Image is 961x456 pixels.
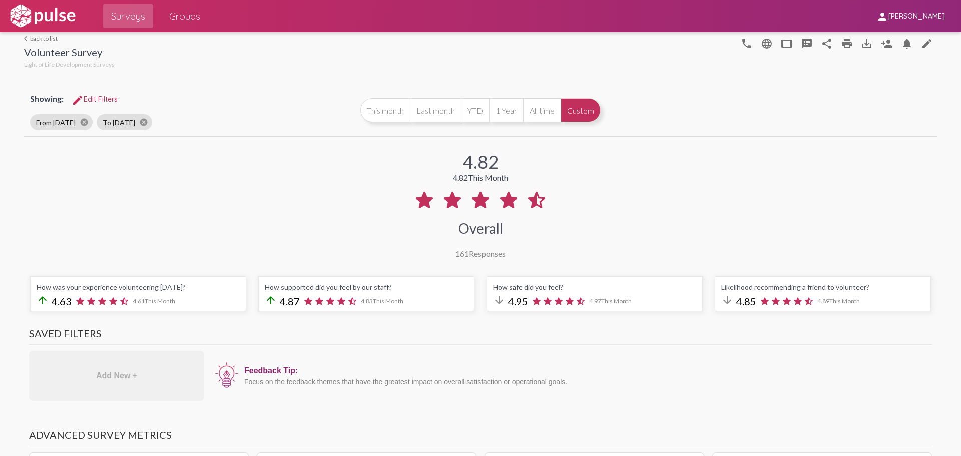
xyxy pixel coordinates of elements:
mat-icon: language [921,38,933,50]
mat-chip: From [DATE] [30,114,93,130]
button: All time [523,98,561,122]
div: Likelihood recommending a friend to volunteer? [721,283,924,291]
a: print [837,33,857,53]
span: Surveys [111,7,145,25]
button: Custom [561,98,601,122]
span: 4.85 [736,295,756,307]
div: Volunteer Survey [24,46,115,61]
span: 4.89 [817,297,860,305]
mat-icon: cancel [139,118,148,127]
mat-icon: Download [861,38,873,50]
h3: Advanced Survey Metrics [29,429,932,446]
mat-icon: arrow_downward [721,294,733,306]
mat-icon: language [741,38,753,50]
span: 4.87 [280,295,300,307]
span: This Month [373,297,403,305]
mat-icon: Edit Filters [72,94,84,106]
div: Focus on the feedback themes that have the greatest impact on overall satisfaction or operational... [244,378,927,386]
span: [PERSON_NAME] [888,12,945,21]
h3: Saved Filters [29,327,932,345]
div: Responses [455,249,506,258]
div: 4.82 [463,151,499,173]
div: 4.82 [453,173,508,182]
button: language [737,33,757,53]
button: This month [360,98,410,122]
mat-icon: cancel [80,118,89,127]
mat-icon: speaker_notes [801,38,813,50]
div: Feedback Tip: [244,366,927,375]
button: [PERSON_NAME] [868,7,953,25]
img: icon12.png [214,361,239,389]
img: white-logo.svg [8,4,77,29]
div: How supported did you feel by our staff? [265,283,468,291]
button: 1 Year [489,98,523,122]
div: Add New + [29,351,204,401]
mat-icon: arrow_downward [493,294,505,306]
mat-icon: Share [821,38,833,50]
button: speaker_notes [797,33,817,53]
div: How safe did you feel? [493,283,696,291]
button: Person [877,33,897,53]
button: Share [817,33,837,53]
a: Groups [161,4,208,28]
mat-icon: arrow_back_ios [24,36,30,42]
div: Overall [458,220,503,237]
span: 4.61 [133,297,175,305]
span: 4.83 [361,297,403,305]
span: This Month [601,297,632,305]
span: Showing: [30,94,64,103]
div: How was your experience volunteering [DATE]? [37,283,240,291]
a: language [917,33,937,53]
span: This Month [468,173,508,182]
span: 4.95 [508,295,528,307]
mat-chip: To [DATE] [97,114,152,130]
span: Edit Filters [72,95,118,104]
mat-icon: tablet [781,38,793,50]
mat-icon: person [876,11,888,23]
span: Groups [169,7,200,25]
mat-icon: arrow_upward [265,294,277,306]
span: This Month [829,297,860,305]
span: 4.97 [589,297,632,305]
mat-icon: arrow_upward [37,294,49,306]
mat-icon: Person [881,38,893,50]
button: YTD [461,98,489,122]
button: tablet [777,33,797,53]
a: Surveys [103,4,153,28]
button: Last month [410,98,461,122]
button: Bell [897,33,917,53]
span: Light of Life Development Surveys [24,61,115,68]
mat-icon: language [761,38,773,50]
span: This Month [145,297,175,305]
mat-icon: Bell [901,38,913,50]
span: 161 [455,249,469,258]
button: Edit FiltersEdit Filters [64,90,126,108]
a: back to list [24,35,115,42]
button: Download [857,33,877,53]
mat-icon: print [841,38,853,50]
span: 4.63 [52,295,72,307]
button: language [757,33,777,53]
